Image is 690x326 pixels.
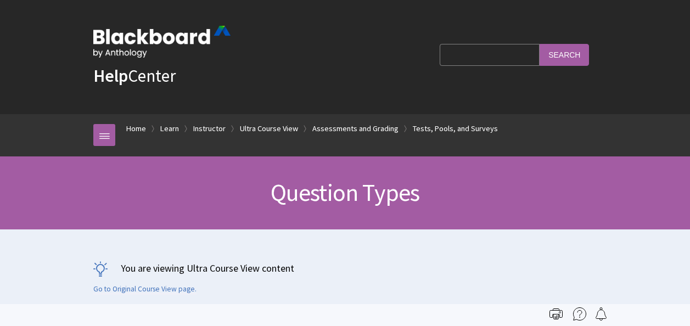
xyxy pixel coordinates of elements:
[126,122,146,136] a: Home
[93,261,597,275] p: You are viewing Ultra Course View content
[93,65,128,87] strong: Help
[271,177,420,207] span: Question Types
[93,65,176,87] a: HelpCenter
[93,284,197,294] a: Go to Original Course View page.
[93,26,231,58] img: Blackboard by Anthology
[240,122,298,136] a: Ultra Course View
[312,122,399,136] a: Assessments and Grading
[549,307,563,321] img: Print
[594,307,608,321] img: Follow this page
[193,122,226,136] a: Instructor
[413,122,498,136] a: Tests, Pools, and Surveys
[573,307,586,321] img: More help
[160,122,179,136] a: Learn
[540,44,589,65] input: Search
